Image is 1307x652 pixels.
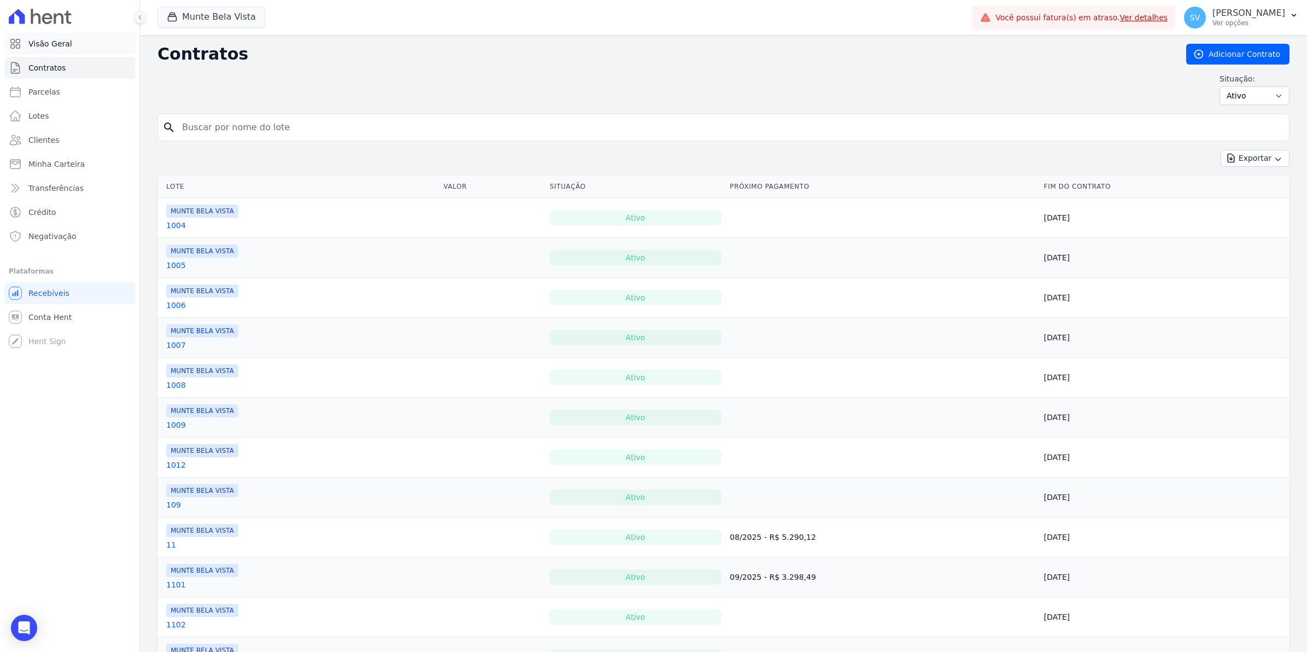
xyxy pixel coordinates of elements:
[166,340,186,351] a: 1007
[166,564,238,577] span: MUNTE BELA VISTA
[1175,2,1307,33] button: SV [PERSON_NAME] Ver opções
[4,33,135,55] a: Visão Geral
[157,7,265,27] button: Munte Bela Vista
[4,57,135,79] a: Contratos
[166,484,238,497] span: MUNTE BELA VISTA
[28,183,84,194] span: Transferências
[4,282,135,304] a: Recebíveis
[1186,44,1290,65] a: Adicionar Contrato
[550,250,721,265] div: Ativo
[550,529,721,545] div: Ativo
[995,12,1168,24] span: Você possui fatura(s) em atraso.
[157,176,439,198] th: Lote
[550,290,721,305] div: Ativo
[166,380,186,391] a: 1008
[1221,150,1290,167] button: Exportar
[166,499,181,510] a: 109
[1040,278,1290,318] td: [DATE]
[4,81,135,103] a: Parcelas
[550,569,721,585] div: Ativo
[166,205,238,218] span: MUNTE BELA VISTA
[1120,13,1168,22] a: Ver detalhes
[162,121,176,134] i: search
[730,573,816,581] a: 09/2025 - R$ 3.298,49
[4,129,135,151] a: Clientes
[176,117,1285,138] input: Buscar por nome do lote
[28,207,56,218] span: Crédito
[4,177,135,199] a: Transferências
[439,176,545,198] th: Valor
[28,110,49,121] span: Lotes
[1220,73,1290,84] label: Situação:
[730,533,816,542] a: 08/2025 - R$ 5.290,12
[166,245,238,258] span: MUNTE BELA VISTA
[1040,517,1290,557] td: [DATE]
[1190,14,1200,21] span: SV
[4,201,135,223] a: Crédito
[166,539,176,550] a: 11
[166,619,186,630] a: 1102
[28,135,59,145] span: Clientes
[4,225,135,247] a: Negativação
[1040,358,1290,398] td: [DATE]
[166,579,186,590] a: 1101
[550,490,721,505] div: Ativo
[1040,318,1290,358] td: [DATE]
[28,62,66,73] span: Contratos
[28,288,69,299] span: Recebíveis
[1040,557,1290,597] td: [DATE]
[166,300,186,311] a: 1006
[166,444,238,457] span: MUNTE BELA VISTA
[166,220,186,231] a: 1004
[550,370,721,385] div: Ativo
[1212,8,1285,19] p: [PERSON_NAME]
[1040,198,1290,238] td: [DATE]
[1040,176,1290,198] th: Fim do Contrato
[1040,597,1290,637] td: [DATE]
[4,153,135,175] a: Minha Carteira
[166,284,238,298] span: MUNTE BELA VISTA
[1040,398,1290,438] td: [DATE]
[550,450,721,465] div: Ativo
[726,176,1040,198] th: Próximo Pagamento
[28,86,60,97] span: Parcelas
[166,404,238,417] span: MUNTE BELA VISTA
[157,44,1169,64] h2: Contratos
[550,210,721,225] div: Ativo
[550,410,721,425] div: Ativo
[166,420,186,430] a: 1009
[550,609,721,625] div: Ativo
[4,306,135,328] a: Conta Hent
[1212,19,1285,27] p: Ver opções
[11,615,37,641] div: Open Intercom Messenger
[166,364,238,377] span: MUNTE BELA VISTA
[4,105,135,127] a: Lotes
[166,524,238,537] span: MUNTE BELA VISTA
[166,459,186,470] a: 1012
[28,38,72,49] span: Visão Geral
[166,604,238,617] span: MUNTE BELA VISTA
[1040,238,1290,278] td: [DATE]
[28,312,72,323] span: Conta Hent
[28,231,77,242] span: Negativação
[166,324,238,337] span: MUNTE BELA VISTA
[9,265,131,278] div: Plataformas
[28,159,85,170] span: Minha Carteira
[166,260,186,271] a: 1005
[1040,478,1290,517] td: [DATE]
[550,330,721,345] div: Ativo
[545,176,725,198] th: Situação
[1040,438,1290,478] td: [DATE]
